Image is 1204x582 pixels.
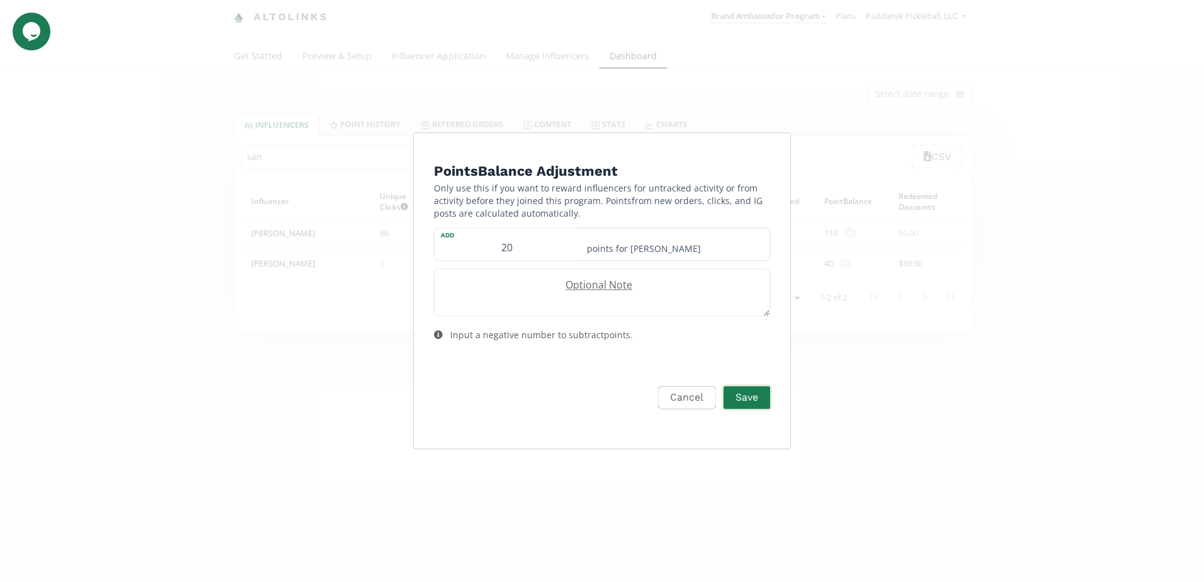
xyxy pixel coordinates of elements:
[450,329,633,341] div: Input a negative number to subtract points .
[722,384,772,411] button: Save
[434,161,770,182] h4: Points Balance Adjustment
[658,386,715,409] button: Cancel
[413,132,791,449] div: Edit Program
[434,228,579,239] label: Add
[434,278,757,292] label: Optional Note
[579,228,770,260] div: points for [PERSON_NAME]
[13,13,53,50] iframe: chat widget
[434,182,770,220] p: Only use this if you want to reward influencers for untracked activity or from activity before th...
